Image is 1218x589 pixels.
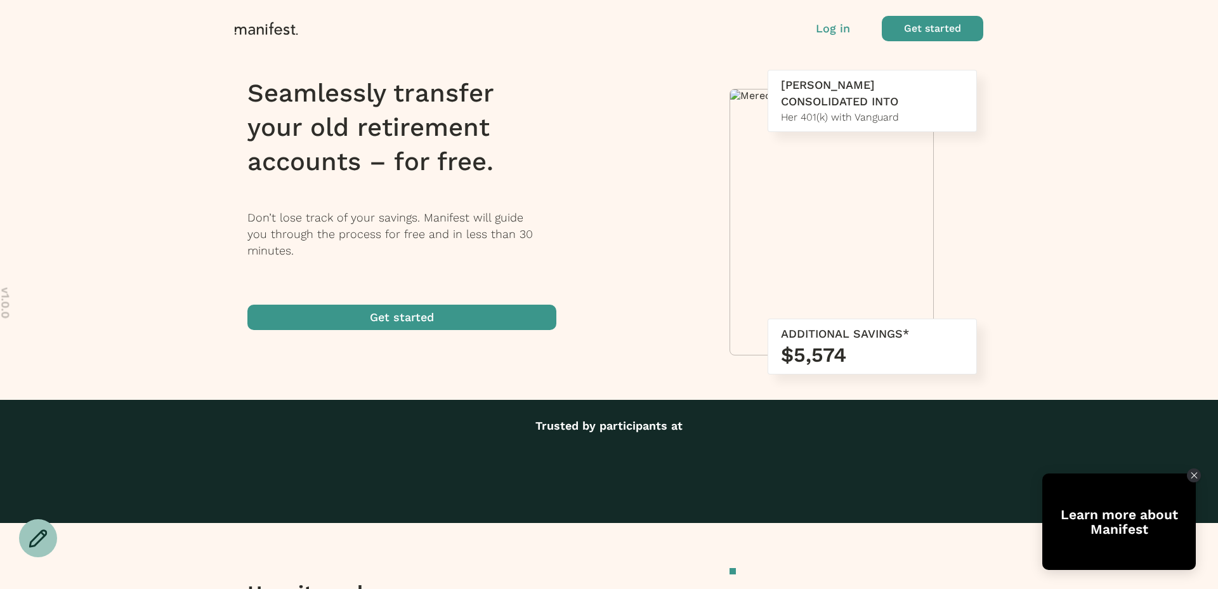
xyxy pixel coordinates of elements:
[781,326,964,342] div: ADDITIONAL SAVINGS*
[247,209,573,259] p: Don’t lose track of your savings. Manifest will guide you through the process for free and in les...
[1042,473,1196,570] div: Tolstoy bubble widget
[730,89,933,102] img: Meredith
[781,342,964,367] h3: $5,574
[882,16,983,41] button: Get started
[781,77,964,110] div: [PERSON_NAME] CONSOLIDATED INTO
[1042,473,1196,570] div: Open Tolstoy
[247,305,556,330] button: Get started
[247,76,573,179] h1: Seamlessly transfer your old retirement accounts – for free.
[1042,507,1196,536] div: Learn more about Manifest
[781,110,964,125] div: Her 401(k) with Vanguard
[1187,468,1201,482] div: Close Tolstoy widget
[1042,473,1196,570] div: Open Tolstoy widget
[816,20,850,37] button: Log in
